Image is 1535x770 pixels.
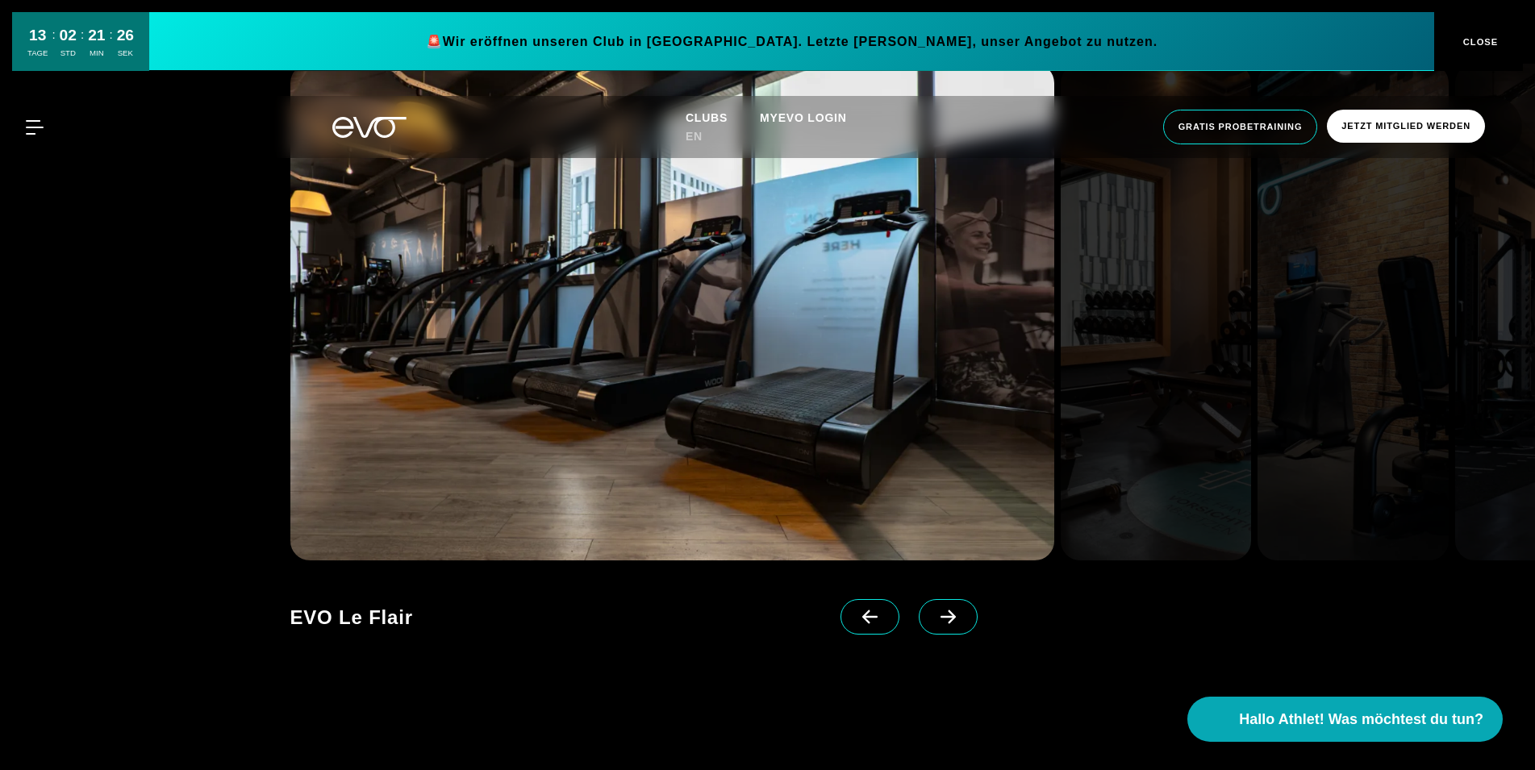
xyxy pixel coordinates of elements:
div: 13 [27,24,48,48]
span: Clubs [686,111,728,124]
a: Jetzt Mitglied werden [1322,110,1490,144]
div: : [81,26,84,69]
span: en [686,130,703,143]
div: TAGE [27,48,48,59]
span: Gratis Probetraining [1178,120,1303,134]
div: 02 [60,24,77,48]
a: en [686,129,722,143]
div: STD [60,48,77,59]
span: CLOSE [1459,36,1499,47]
button: CLOSE [1434,12,1523,71]
div: 21 [88,24,105,48]
button: Hallo Athlet! Was möchtest du tun? [1187,697,1503,742]
a: Clubs [686,110,760,124]
div: : [52,26,55,69]
span: Jetzt Mitglied werden [1341,119,1470,133]
div: SEK [117,48,134,59]
img: evofitness [290,64,1054,560]
img: evofitness [1258,64,1449,560]
div: : [109,26,112,69]
a: MYEVO LOGIN [760,111,847,124]
div: MIN [88,48,105,59]
img: evofitness [1061,64,1252,560]
div: 26 [117,24,134,48]
span: Hallo Athlet! Was möchtest du tun? [1239,711,1483,728]
a: Gratis Probetraining [1158,110,1323,144]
